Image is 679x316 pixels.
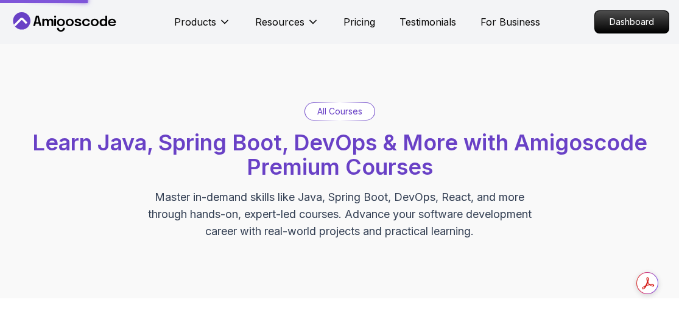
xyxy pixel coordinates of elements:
[135,189,544,240] p: Master in-demand skills like Java, Spring Boot, DevOps, React, and more through hands-on, expert-...
[595,11,669,33] p: Dashboard
[594,10,669,33] a: Dashboard
[399,15,456,29] a: Testimonials
[480,15,540,29] a: For Business
[32,129,647,180] span: Learn Java, Spring Boot, DevOps & More with Amigoscode Premium Courses
[174,15,216,29] p: Products
[174,15,231,39] button: Products
[317,105,362,118] p: All Courses
[255,15,304,29] p: Resources
[343,15,375,29] a: Pricing
[255,15,319,39] button: Resources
